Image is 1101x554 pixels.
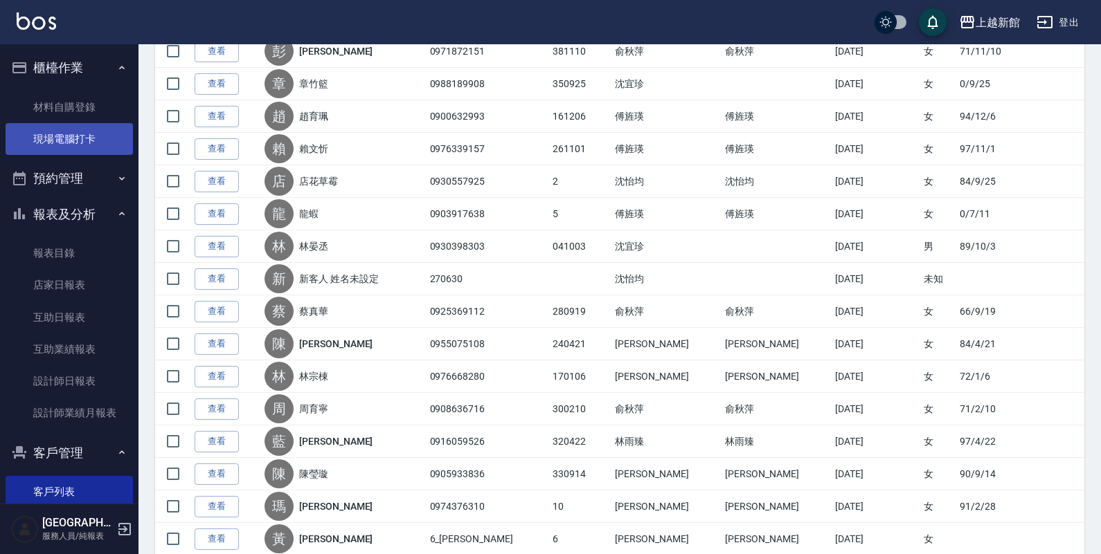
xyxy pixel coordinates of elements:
[832,198,920,230] td: [DATE]
[920,198,956,230] td: 女
[956,230,1022,263] td: 89/10/3
[549,35,611,68] td: 381110
[832,263,920,295] td: [DATE]
[549,458,611,490] td: 330914
[832,35,920,68] td: [DATE]
[195,431,239,452] a: 查看
[956,35,1022,68] td: 71/11/10
[195,496,239,517] a: 查看
[549,133,611,165] td: 261101
[195,301,239,322] a: 查看
[832,100,920,133] td: [DATE]
[956,165,1022,198] td: 84/9/25
[920,68,956,100] td: 女
[549,393,611,425] td: 300210
[722,165,832,198] td: 沈怡均
[611,35,722,68] td: 俞秋萍
[832,490,920,523] td: [DATE]
[722,458,832,490] td: [PERSON_NAME]
[611,425,722,458] td: 林雨臻
[611,328,722,360] td: [PERSON_NAME]
[299,369,328,383] a: 林宗棟
[611,165,722,198] td: 沈怡均
[722,393,832,425] td: 俞秋萍
[427,328,550,360] td: 0955075108
[722,425,832,458] td: 林雨臻
[427,133,550,165] td: 0976339157
[427,68,550,100] td: 0988189908
[722,328,832,360] td: [PERSON_NAME]
[956,458,1022,490] td: 90/9/14
[299,272,379,286] a: 新客人 姓名未設定
[549,295,611,328] td: 280919
[722,198,832,230] td: 傅旌瑛
[42,516,113,530] h5: [GEOGRAPHIC_DATA]
[956,100,1022,133] td: 94/12/6
[195,106,239,127] a: 查看
[832,393,920,425] td: [DATE]
[195,171,239,192] a: 查看
[427,165,550,198] td: 0930557925
[265,427,294,456] div: 藍
[956,68,1022,100] td: 0/9/25
[299,77,328,91] a: 章竹籃
[611,198,722,230] td: 傅旌瑛
[832,295,920,328] td: [DATE]
[195,73,239,95] a: 查看
[427,425,550,458] td: 0916059526
[920,490,956,523] td: 女
[956,328,1022,360] td: 84/4/21
[6,476,133,508] a: 客戶列表
[299,532,373,546] a: [PERSON_NAME]
[195,138,239,160] a: 查看
[611,490,722,523] td: [PERSON_NAME]
[549,328,611,360] td: 240421
[549,230,611,263] td: 041003
[265,167,294,196] div: 店
[832,165,920,198] td: [DATE]
[6,160,133,196] button: 預約管理
[722,360,832,393] td: [PERSON_NAME]
[6,196,133,232] button: 報表及分析
[920,230,956,263] td: 男
[722,490,832,523] td: [PERSON_NAME]
[195,366,239,387] a: 查看
[6,435,133,471] button: 客戶管理
[976,14,1020,31] div: 上越新館
[920,328,956,360] td: 女
[11,515,39,543] img: Person
[265,199,294,228] div: 龍
[195,398,239,420] a: 查看
[427,35,550,68] td: 0971872151
[427,100,550,133] td: 0900632993
[611,133,722,165] td: 傅旌瑛
[427,458,550,490] td: 0905933836
[6,269,133,301] a: 店家日報表
[265,362,294,391] div: 林
[6,397,133,429] a: 設計師業績月報表
[611,393,722,425] td: 俞秋萍
[920,35,956,68] td: 女
[611,458,722,490] td: [PERSON_NAME]
[6,333,133,365] a: 互助業績報表
[956,133,1022,165] td: 97/11/1
[549,165,611,198] td: 2
[954,8,1026,37] button: 上越新館
[299,44,373,58] a: [PERSON_NAME]
[549,360,611,393] td: 170106
[427,490,550,523] td: 0974376310
[920,360,956,393] td: 女
[299,142,328,156] a: 賴文忻
[956,490,1022,523] td: 91/2/28
[299,304,328,318] a: 蔡真華
[427,295,550,328] td: 0925369112
[919,8,947,36] button: save
[832,458,920,490] td: [DATE]
[611,360,722,393] td: [PERSON_NAME]
[195,203,239,225] a: 查看
[265,69,294,98] div: 章
[920,458,956,490] td: 女
[427,198,550,230] td: 0903917638
[6,50,133,86] button: 櫃檯作業
[265,37,294,66] div: 彭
